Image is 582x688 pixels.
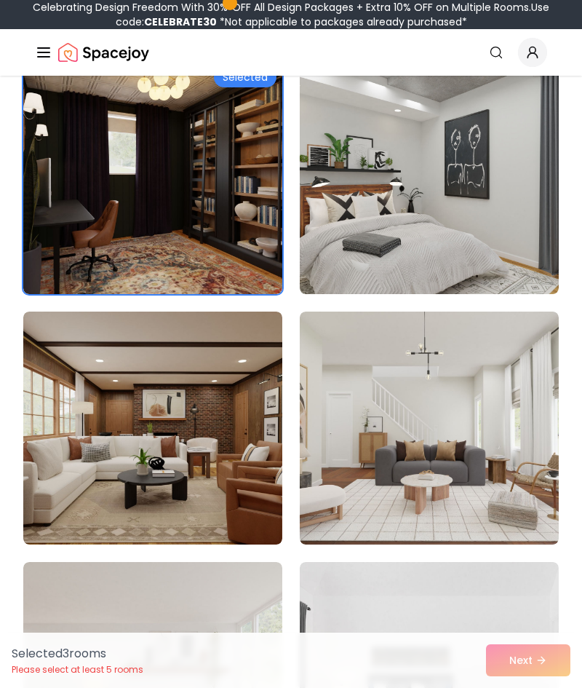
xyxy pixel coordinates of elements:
[58,38,149,67] a: Spacejoy
[12,664,143,676] p: Please select at least 5 rooms
[300,312,559,545] img: Room room-16
[217,15,467,29] span: *Not applicable to packages already purchased*
[300,61,559,294] img: Room room-14
[23,312,282,545] img: Room room-15
[35,29,547,76] nav: Global
[214,67,276,87] div: Selected
[23,61,282,294] img: Room room-13
[144,15,217,29] b: CELEBRATE30
[12,645,143,663] p: Selected 3 room s
[58,38,149,67] img: Spacejoy Logo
